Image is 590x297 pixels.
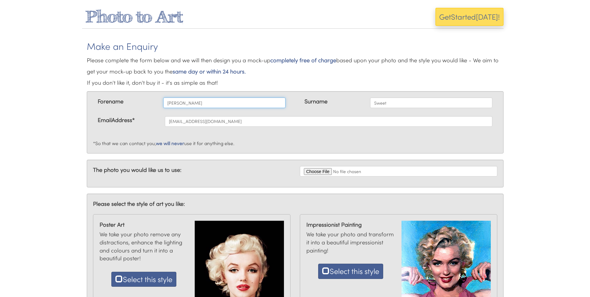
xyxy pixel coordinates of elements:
[306,221,396,229] strong: Impressionist Painting
[98,97,123,106] label: Forename
[173,68,246,75] em: same day or within 24 hours.
[111,272,176,287] button: Select this style
[318,264,383,279] button: Select this style
[100,221,189,229] strong: Poster Art
[85,7,183,26] a: Photo to Art
[93,166,181,173] strong: The photo you would like us to use:
[87,41,504,51] h3: Make an Enquiry
[435,8,504,26] button: GetStarted[DATE]!
[270,56,336,64] em: completely free of charge
[467,12,476,22] span: ed
[303,218,399,282] div: We take your photo and transform it into a beautiful impressionist painting!
[93,200,185,207] strong: Please select the style of art you like:
[156,140,184,146] em: we will never
[93,140,235,146] small: *So that we can contact you, use it for anything else.
[98,116,135,124] label: EmailAddress*
[87,54,504,88] p: Please complete the form below and we will then design you a mock-up based upon your photo and th...
[439,12,451,22] span: Get
[304,97,328,106] label: Surname
[96,218,192,290] div: We take your photo remove any distractions, enhance the lighting and colours and turn it into a b...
